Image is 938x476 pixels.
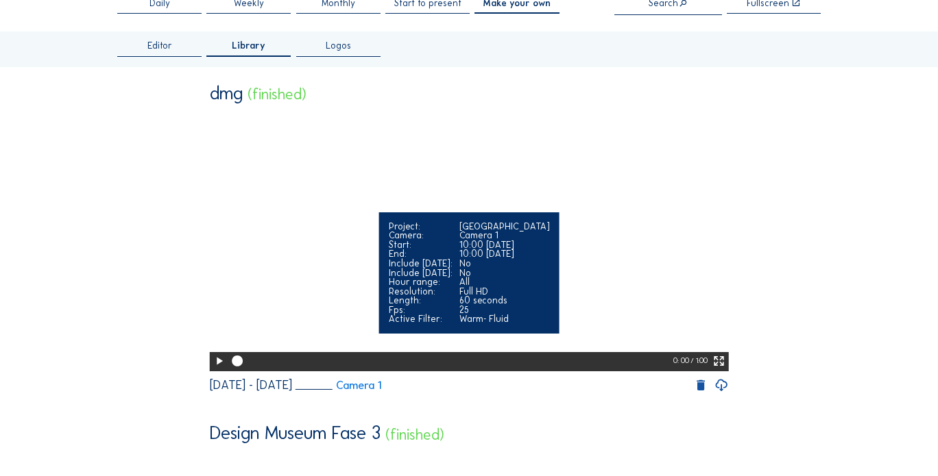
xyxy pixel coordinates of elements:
[389,305,453,315] div: Fps:
[459,305,550,315] div: 25
[210,423,381,442] div: Design Museum Fase 3
[385,427,444,442] div: (finished)
[459,259,550,268] div: No
[389,240,453,250] div: Start:
[459,240,550,250] div: 10:00 [DATE]
[147,41,172,51] span: Editor
[210,111,729,370] video: Your browser does not support the video tag.
[248,87,306,102] div: (finished)
[389,296,453,305] div: Length:
[326,41,351,51] span: Logos
[389,259,453,268] div: Include [DATE]:
[673,352,691,371] div: 0: 00
[389,277,453,287] div: Hour range:
[389,314,453,324] div: Active Filter:
[459,277,550,287] div: All
[210,379,292,392] div: [DATE] - [DATE]
[389,268,453,278] div: Include [DATE]:
[210,84,243,102] div: dmg
[483,313,509,325] span: - Fluid
[459,249,550,259] div: 10:00 [DATE]
[296,380,381,391] a: Camera 1
[389,249,453,259] div: End:
[459,314,550,324] div: Warm
[459,296,550,305] div: 60 seconds
[232,41,265,51] span: Library
[459,287,550,297] div: Full HD
[459,222,550,231] div: [GEOGRAPHIC_DATA]
[389,222,453,231] div: Project:
[459,268,550,278] div: No
[690,352,708,371] div: / 1:00
[459,231,550,240] div: Camera 1
[389,231,453,240] div: Camera:
[389,287,453,297] div: Resolution:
